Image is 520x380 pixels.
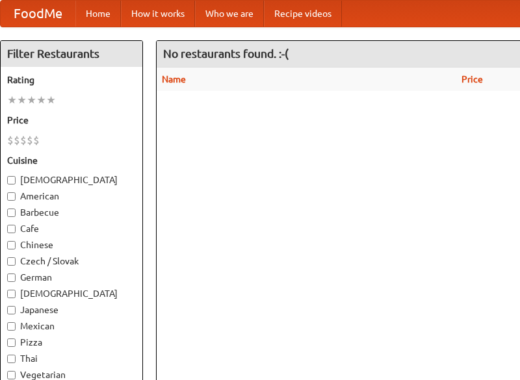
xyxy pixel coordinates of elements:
label: Czech / Slovak [7,255,136,268]
label: Thai [7,352,136,365]
input: Czech / Slovak [7,257,16,266]
label: German [7,271,136,284]
input: Cafe [7,225,16,233]
label: Japanese [7,303,136,316]
li: ★ [46,93,56,107]
a: How it works [121,1,195,27]
input: Thai [7,355,16,363]
label: Chinese [7,238,136,251]
input: German [7,273,16,282]
input: Vegetarian [7,371,16,379]
label: Cafe [7,222,136,235]
input: Pizza [7,338,16,347]
ng-pluralize: No restaurants found. :-( [163,47,289,60]
h5: Cuisine [7,154,136,167]
label: Pizza [7,336,136,349]
li: $ [7,133,14,147]
li: $ [27,133,33,147]
input: Mexican [7,322,16,331]
li: $ [14,133,20,147]
input: Chinese [7,241,16,249]
li: $ [33,133,40,147]
a: Price [461,74,483,84]
label: Barbecue [7,206,136,219]
label: American [7,190,136,203]
a: FoodMe [1,1,75,27]
input: Barbecue [7,209,16,217]
input: [DEMOGRAPHIC_DATA] [7,290,16,298]
label: [DEMOGRAPHIC_DATA] [7,173,136,186]
input: [DEMOGRAPHIC_DATA] [7,176,16,184]
li: ★ [7,93,17,107]
input: Japanese [7,306,16,314]
li: ★ [36,93,46,107]
a: Home [75,1,121,27]
h4: Filter Restaurants [1,41,142,67]
li: $ [20,133,27,147]
a: Recipe videos [264,1,342,27]
a: Who we are [195,1,264,27]
h5: Price [7,114,136,127]
h5: Rating [7,73,136,86]
a: Name [162,74,186,84]
label: Mexican [7,320,136,333]
li: ★ [27,93,36,107]
input: American [7,192,16,201]
label: [DEMOGRAPHIC_DATA] [7,287,136,300]
li: ★ [17,93,27,107]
